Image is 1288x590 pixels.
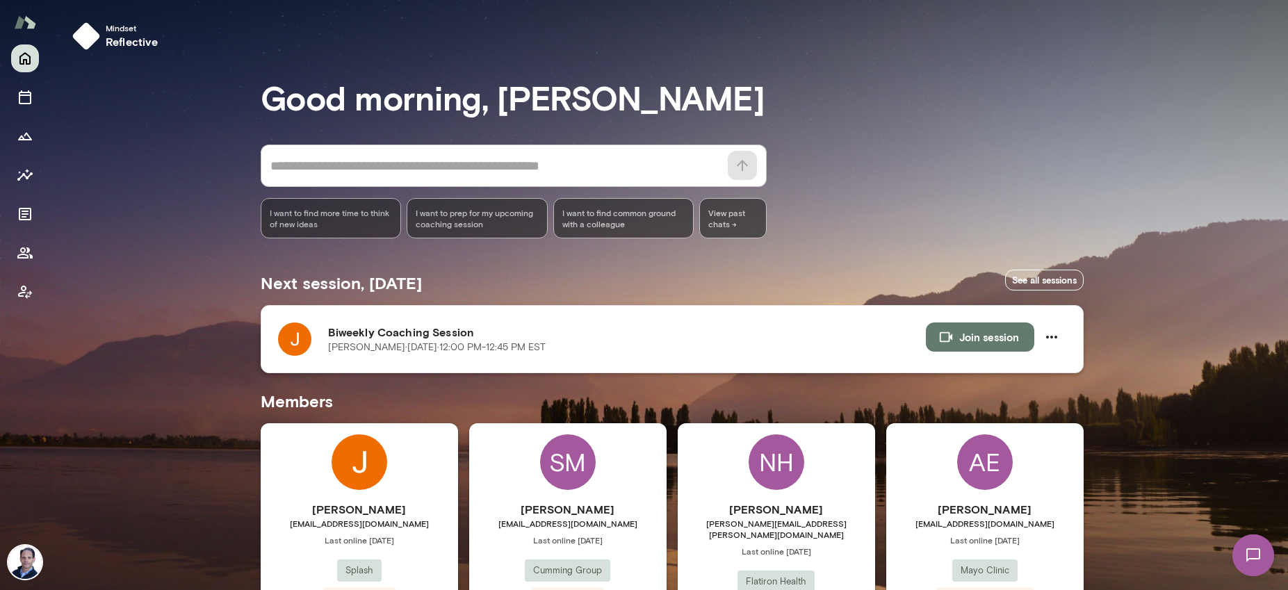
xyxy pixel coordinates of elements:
[886,518,1084,529] span: [EMAIL_ADDRESS][DOMAIN_NAME]
[469,534,667,546] span: Last online [DATE]
[11,239,39,267] button: Members
[737,575,815,589] span: Flatiron Health
[952,564,1018,577] span: Mayo Clinic
[678,518,875,540] span: [PERSON_NAME][EMAIL_ADDRESS][PERSON_NAME][DOMAIN_NAME]
[11,278,39,306] button: Client app
[678,501,875,518] h6: [PERSON_NAME]
[1005,270,1084,291] a: See all sessions
[261,518,458,529] span: [EMAIL_ADDRESS][DOMAIN_NAME]
[469,501,667,518] h6: [PERSON_NAME]
[926,322,1034,352] button: Join session
[261,534,458,546] span: Last online [DATE]
[261,78,1084,117] h3: Good morning, [PERSON_NAME]
[270,207,393,229] span: I want to find more time to think of new ideas
[11,83,39,111] button: Sessions
[332,434,387,490] img: Jeremy Hiller
[337,564,382,577] span: Splash
[106,33,158,50] h6: reflective
[678,546,875,557] span: Last online [DATE]
[261,272,422,294] h5: Next session, [DATE]
[469,518,667,529] span: [EMAIL_ADDRESS][DOMAIN_NAME]
[67,17,170,56] button: Mindsetreflective
[886,534,1084,546] span: Last online [DATE]
[562,207,685,229] span: I want to find common ground with a colleague
[11,44,39,72] button: Home
[328,341,546,354] p: [PERSON_NAME] · [DATE] · 12:00 PM-12:45 PM EST
[14,9,36,35] img: Mento
[11,161,39,189] button: Insights
[11,200,39,228] button: Documents
[407,198,548,238] div: I want to prep for my upcoming coaching session
[261,390,1084,412] h5: Members
[886,501,1084,518] h6: [PERSON_NAME]
[525,564,610,577] span: Cumming Group
[540,434,596,490] div: SM
[11,122,39,150] button: Growth Plan
[261,198,402,238] div: I want to find more time to think of new ideas
[261,501,458,518] h6: [PERSON_NAME]
[416,207,539,229] span: I want to prep for my upcoming coaching session
[106,22,158,33] span: Mindset
[699,198,766,238] span: View past chats ->
[749,434,804,490] div: NH
[328,324,926,341] h6: Biweekly Coaching Session
[957,434,1013,490] div: AE
[72,22,100,50] img: mindset
[8,546,42,579] img: Jeremy Shane
[553,198,694,238] div: I want to find common ground with a colleague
